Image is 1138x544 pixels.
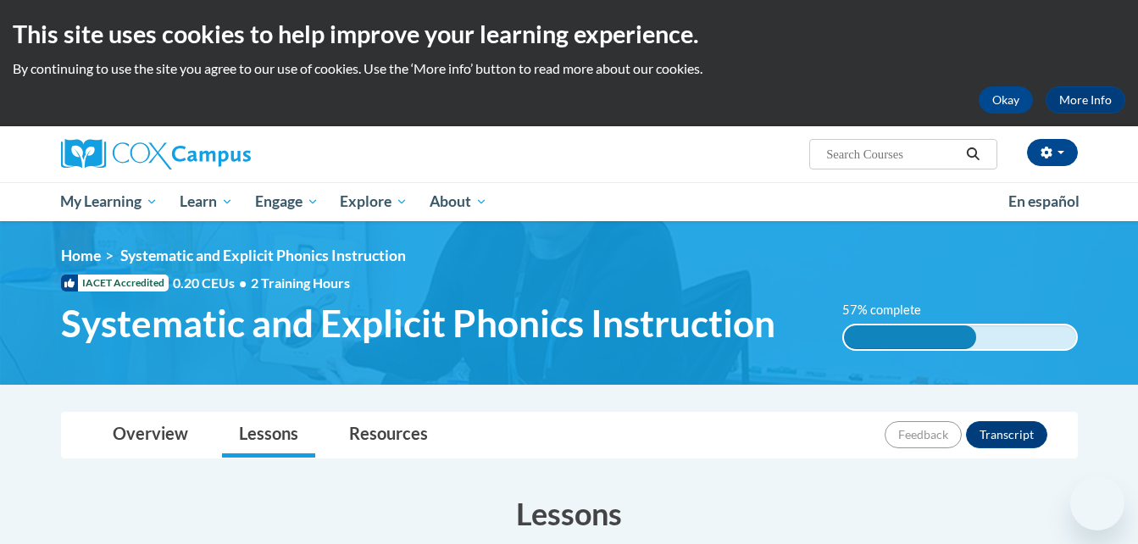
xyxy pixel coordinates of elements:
span: 2 Training Hours [251,275,350,291]
span: En español [1008,192,1080,210]
span: Systematic and Explicit Phonics Instruction [61,301,775,346]
span: Explore [340,192,408,212]
span: • [239,275,247,291]
img: Cox Campus [61,139,251,169]
button: Transcript [966,421,1047,448]
iframe: Button to launch messaging window [1070,476,1124,530]
button: Okay [979,86,1033,114]
button: Account Settings [1027,139,1078,166]
a: Resources [332,413,445,458]
a: More Info [1046,86,1125,114]
input: Search Courses [824,144,960,164]
h2: This site uses cookies to help improve your learning experience. [13,17,1125,51]
a: Cox Campus [61,139,383,169]
span: 0.20 CEUs [173,274,251,292]
span: About [430,192,487,212]
span: Engage [255,192,319,212]
button: Feedback [885,421,962,448]
a: About [419,182,498,221]
p: By continuing to use the site you agree to our use of cookies. Use the ‘More info’ button to read... [13,59,1125,78]
a: Lessons [222,413,315,458]
span: My Learning [60,192,158,212]
div: 57% complete [844,325,976,349]
a: Home [61,247,101,264]
span: Learn [180,192,233,212]
button: Search [960,144,985,164]
span: IACET Accredited [61,275,169,291]
div: Main menu [36,182,1103,221]
a: My Learning [50,182,169,221]
a: Learn [169,182,244,221]
a: Explore [329,182,419,221]
span: Systematic and Explicit Phonics Instruction [120,247,406,264]
label: 57% complete [842,301,940,319]
a: Engage [244,182,330,221]
a: En español [997,184,1091,219]
a: Overview [96,413,205,458]
h3: Lessons [61,492,1078,535]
